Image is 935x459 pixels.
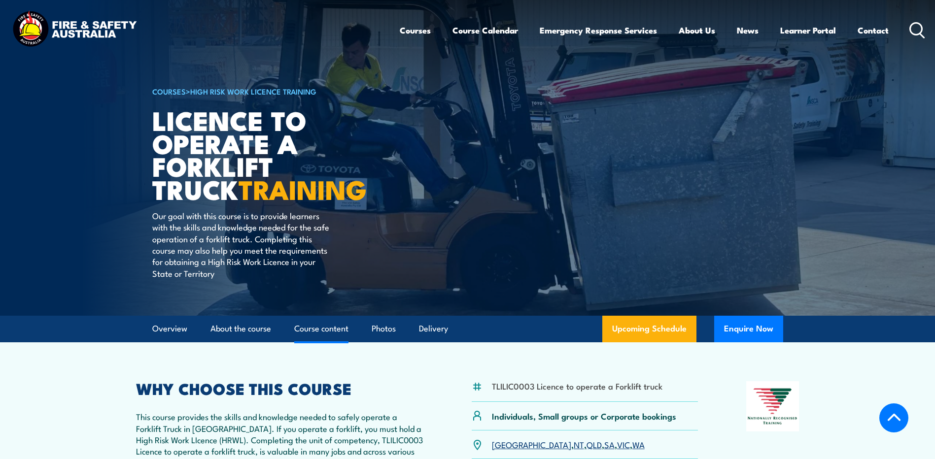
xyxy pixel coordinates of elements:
a: COURSES [152,86,186,97]
a: Courses [400,17,431,43]
a: WA [632,438,645,450]
a: High Risk Work Licence Training [190,86,316,97]
p: Individuals, Small groups or Corporate bookings [492,410,676,422]
p: Our goal with this course is to provide learners with the skills and knowledge needed for the saf... [152,210,332,279]
h2: WHY CHOOSE THIS COURSE [136,381,424,395]
a: SA [604,438,615,450]
a: Contact [858,17,889,43]
a: Emergency Response Services [540,17,657,43]
a: About the course [210,316,271,342]
button: Enquire Now [714,316,783,342]
a: VIC [617,438,630,450]
a: Course content [294,316,348,342]
img: Nationally Recognised Training logo. [746,381,799,431]
li: TLILIC0003 Licence to operate a Forklift truck [492,380,662,392]
a: Learner Portal [780,17,836,43]
a: About Us [679,17,715,43]
h6: > [152,85,396,97]
a: NT [574,438,584,450]
a: Overview [152,316,187,342]
strong: TRAINING [239,168,367,209]
a: Photos [372,316,396,342]
p: , , , , , [492,439,645,450]
a: News [737,17,759,43]
a: Upcoming Schedule [602,316,696,342]
a: QLD [587,438,602,450]
a: [GEOGRAPHIC_DATA] [492,438,571,450]
h1: Licence to operate a forklift truck [152,108,396,200]
a: Delivery [419,316,448,342]
a: Course Calendar [452,17,518,43]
